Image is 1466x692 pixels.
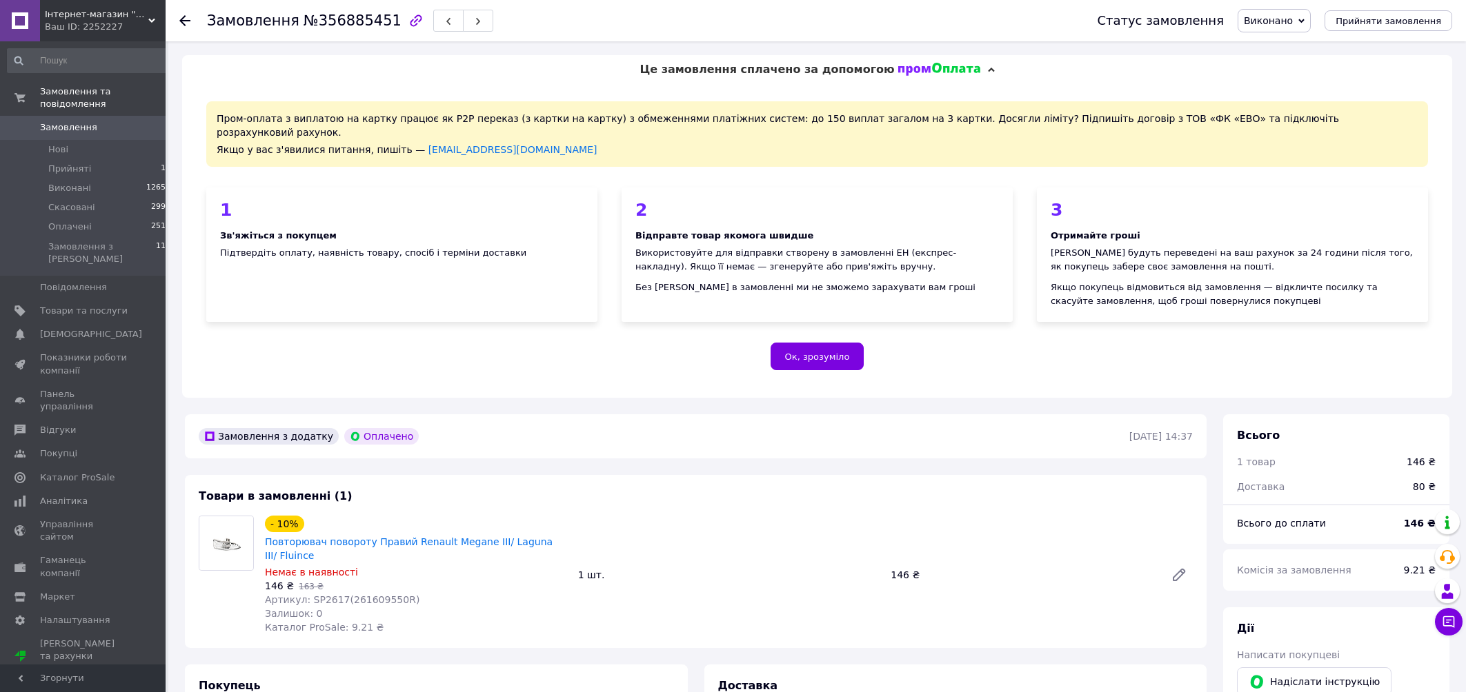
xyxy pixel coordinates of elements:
[40,554,128,579] span: Гаманець компанії
[151,201,170,214] span: 2999
[1244,15,1293,26] span: Виконано
[1051,281,1414,308] div: Якщо покупець відмовиться від замовлення — відкличте посилку та скасуйте замовлення, щоб гроші по...
[1405,471,1444,502] div: 80 ₴
[48,241,156,265] span: Замовлення з [PERSON_NAME]
[40,471,115,484] span: Каталог ProSale
[1404,518,1436,529] b: 146 ₴
[635,246,999,274] div: Використовуйте для відправки створену в замовленні ЕН (експрес-накладну). Якщо її немає — згенеру...
[1237,481,1285,492] span: Доставка
[428,144,597,155] a: [EMAIL_ADDRESS][DOMAIN_NAME]
[40,281,107,294] span: Повідомлення
[199,679,261,692] span: Покупець
[344,428,419,445] div: Оплачено
[1404,564,1436,576] span: 9.21 ₴
[635,281,999,294] div: Без [PERSON_NAME] в замовленні ми не зможемо зарахувати вам гроші
[206,101,1428,167] div: Пром-оплата з виплатою на картку працює як P2P переказ (з картки на картку) з обмеженнями платіжн...
[265,536,553,561] a: Повторювач повороту Правий Renault Megane III/ Laguna III/ Fluince
[304,12,402,29] span: №356885451
[40,591,75,603] span: Маркет
[265,622,384,633] span: Каталог ProSale: 9.21 ₴
[207,12,299,29] span: Замовлення
[40,614,110,627] span: Налаштування
[151,221,170,233] span: 2519
[1237,518,1326,529] span: Всього до сплати
[199,516,253,570] img: Повторювач повороту Правий Renault Megane III/ Laguna III/ Fluince
[1051,201,1414,218] div: 3
[146,182,170,194] span: 12652
[1237,564,1351,576] span: Комісія за замовлення
[40,352,128,376] span: Показники роботи компанії
[40,85,166,110] span: Замовлення та повідомлення
[718,679,778,692] span: Доставка
[220,230,337,241] b: Зв'яжіться з покупцем
[898,63,981,77] img: evopay logo
[1051,246,1414,274] div: [PERSON_NAME] будуть переведені на ваш рахунок за 24 години після того, як покупець забере своє з...
[1165,561,1193,589] a: Редагувати
[48,201,95,214] span: Скасовані
[156,241,170,265] span: 115
[1435,608,1463,635] button: Чат з покупцем
[40,638,128,675] span: [PERSON_NAME] та рахунки
[640,63,894,76] span: Це замовлення сплачено за допомогою
[40,662,128,675] div: Prom топ
[885,565,1160,584] div: 146 ₴
[48,143,68,156] span: Нові
[573,565,886,584] div: 1 шт.
[40,518,128,543] span: Управління сайтом
[220,201,584,218] div: 1
[220,246,584,260] div: Підтвердіть оплату, наявність товару, спосіб і терміни доставки
[40,388,128,413] span: Панель управління
[45,21,166,33] div: Ваш ID: 2252227
[48,182,91,194] span: Виконані
[265,580,294,591] span: 146 ₴
[1129,431,1193,442] time: [DATE] 14:37
[1237,429,1280,442] span: Всього
[199,428,339,445] div: Замовлення з додатку
[1407,455,1436,469] div: 146 ₴
[40,447,77,460] span: Покупці
[40,305,128,317] span: Товари та послуги
[635,201,999,218] div: 2
[199,489,353,502] span: Товари в замовленні (1)
[45,8,148,21] span: Інтернет-магазин "TopCar"
[217,143,1418,156] div: Якщо у вас з'явилися питання, пишіть —
[265,567,358,578] span: Немає в наявності
[40,424,76,436] span: Відгуки
[179,14,190,28] div: Повернутися назад
[1097,14,1224,28] div: Статус замовлення
[635,230,813,241] b: Відправте товар якомога швидше
[771,343,864,370] button: Ок, зрозуміло
[40,121,97,134] span: Замовлення
[40,495,88,507] span: Аналітика
[1325,10,1452,31] button: Прийняти замовлення
[265,516,304,532] div: - 10%
[785,352,850,362] span: Ок, зрозуміло
[1051,230,1140,241] b: Отримайте гроші
[48,221,92,233] span: Оплачені
[299,582,324,591] span: 163 ₴
[40,328,142,340] span: [DEMOGRAPHIC_DATA]
[7,48,172,73] input: Пошук
[1336,16,1441,26] span: Прийняти замовлення
[1237,622,1254,635] span: Дії
[265,608,323,619] span: Залишок: 0
[1237,456,1276,467] span: 1 товар
[265,594,419,605] span: Артикул: SP2617(261609550R)
[1237,649,1340,660] span: Написати покупцеві
[48,163,91,175] span: Прийняті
